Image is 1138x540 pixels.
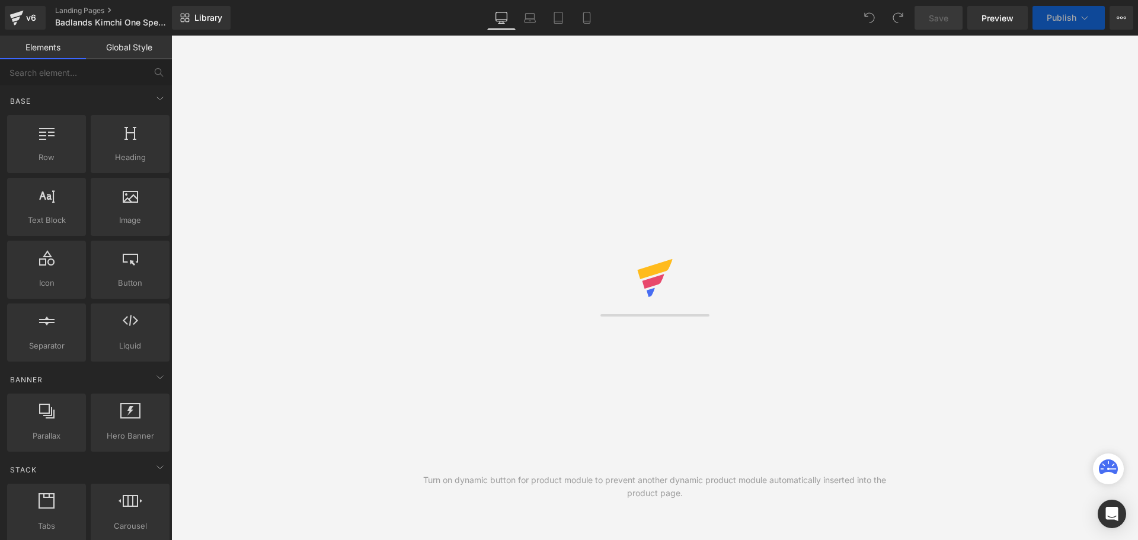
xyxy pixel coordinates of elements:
span: Button [94,277,166,289]
span: Image [94,214,166,226]
span: Base [9,95,32,107]
a: Landing Pages [55,6,190,15]
a: Desktop [487,6,516,30]
span: Heading [94,151,166,164]
span: Row [11,151,82,164]
a: Mobile [573,6,601,30]
span: Banner [9,374,44,385]
span: Separator [11,340,82,352]
span: Parallax [11,430,82,442]
button: Undo [858,6,881,30]
span: Publish [1047,13,1076,23]
span: Badlands Kimchi One Special [55,18,168,27]
span: Save [929,12,948,24]
div: Turn on dynamic button for product module to prevent another dynamic product module automatically... [413,474,897,500]
a: New Library [172,6,231,30]
button: Redo [886,6,910,30]
span: Preview [982,12,1014,24]
div: Open Intercom Messenger [1098,500,1126,528]
span: Text Block [11,214,82,226]
a: Preview [967,6,1028,30]
a: Laptop [516,6,544,30]
span: Carousel [94,520,166,532]
span: Icon [11,277,82,289]
a: Global Style [86,36,172,59]
button: More [1110,6,1133,30]
div: v6 [24,10,39,25]
span: Hero Banner [94,430,166,442]
span: Stack [9,464,38,475]
a: v6 [5,6,46,30]
span: Liquid [94,340,166,352]
span: Tabs [11,520,82,532]
span: Library [194,12,222,23]
button: Publish [1032,6,1105,30]
a: Tablet [544,6,573,30]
